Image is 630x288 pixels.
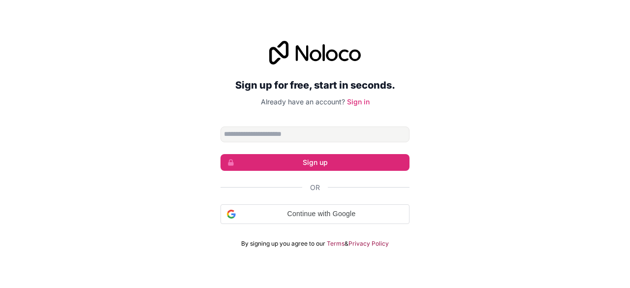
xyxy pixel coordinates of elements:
[345,240,348,248] span: &
[310,183,320,192] span: Or
[220,154,409,171] button: Sign up
[240,209,403,219] span: Continue with Google
[220,127,409,142] input: Email address
[220,204,409,224] div: Continue with Google
[348,240,389,248] a: Privacy Policy
[220,76,409,94] h2: Sign up for free, start in seconds.
[327,240,345,248] a: Terms
[261,97,345,106] span: Already have an account?
[241,240,325,248] span: By signing up you agree to our
[347,97,370,106] a: Sign in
